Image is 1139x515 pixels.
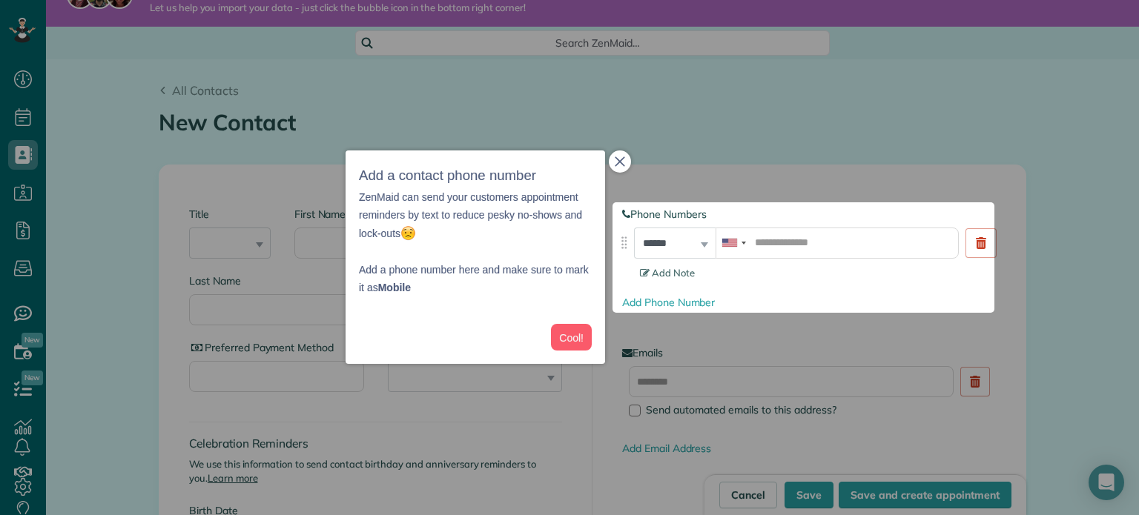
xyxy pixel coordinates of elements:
h3: Add a contact phone number [359,164,592,188]
img: drag_indicator-119b368615184ecde3eda3c64c821f6cf29d3e2b97b89ee44bc31753036683e5.png [616,235,632,250]
strong: Mobile [378,282,411,293]
p: Add a phone number here and make sure to mark it as [359,242,592,297]
img: :worried: [400,225,416,241]
label: Phone Numbers [622,207,996,222]
span: Add Note [640,267,695,279]
a: Add Phone Number [622,296,715,309]
div: Add a contact phone numberZenMaid can send your customers appointment reminders by text to reduce... [346,150,605,364]
button: Cool! [551,324,592,351]
p: ZenMaid can send your customers appointment reminders by text to reduce pesky no-shows and lock-outs [359,188,592,243]
div: United States: +1 [716,228,750,258]
button: close, [609,150,631,173]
